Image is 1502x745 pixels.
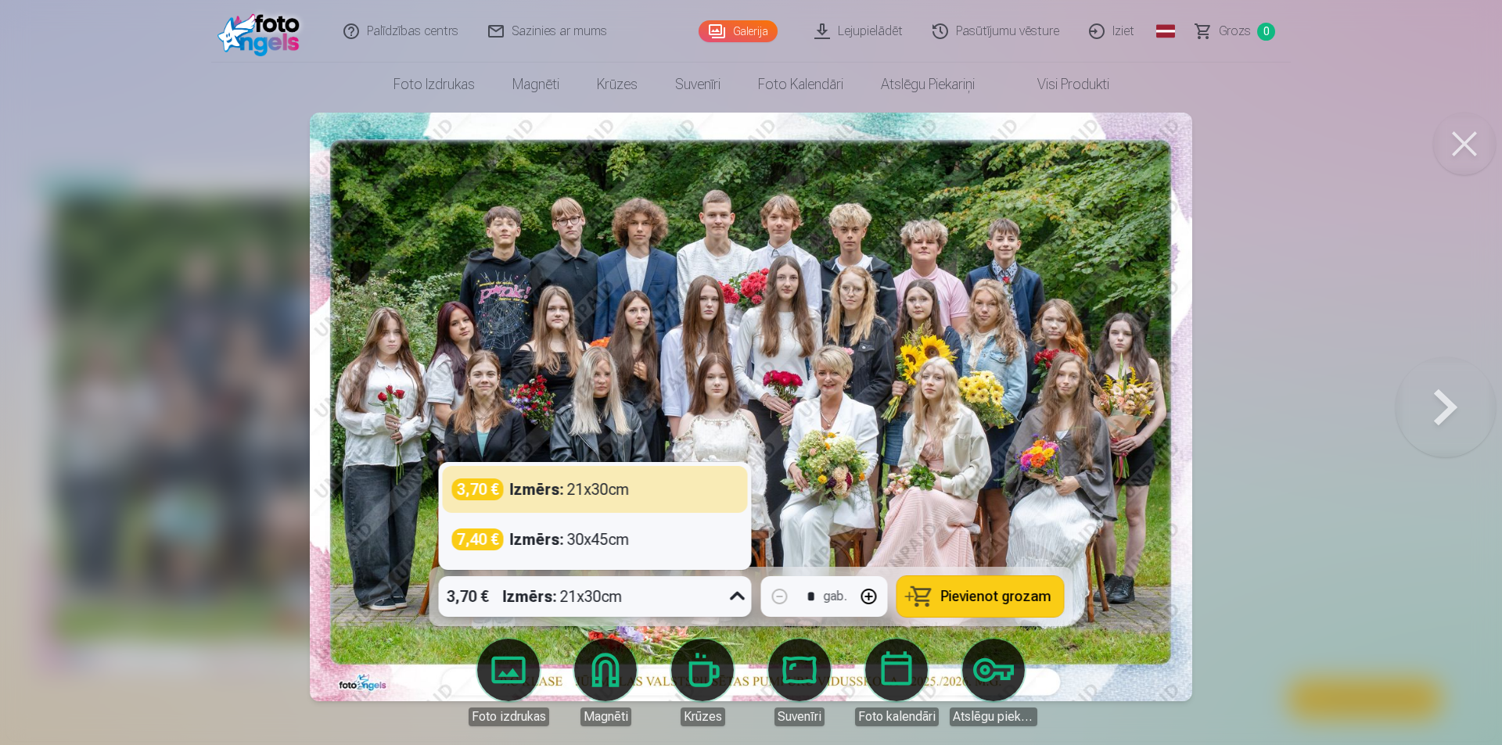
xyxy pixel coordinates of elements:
div: gab. [824,587,847,606]
strong: Izmērs : [510,528,564,550]
a: Krūzes [578,63,656,106]
a: Galerija [699,20,778,42]
img: /fa3 [217,6,307,56]
span: 0 [1257,23,1275,41]
a: Visi produkti [994,63,1128,106]
div: 21x30cm [510,478,630,500]
a: Foto izdrukas [375,63,494,106]
a: Foto kalendāri [739,63,862,106]
a: Atslēgu piekariņi [862,63,994,106]
strong: Izmērs : [503,586,557,607]
span: Grozs [1219,22,1251,41]
div: 7,40 € [452,528,504,550]
span: Pievienot grozam [941,589,1051,604]
a: Suvenīri [656,63,739,106]
div: 21x30cm [503,576,623,617]
strong: Izmērs : [510,478,564,500]
div: 3,70 € [439,576,497,617]
div: 30x45cm [510,528,630,550]
a: Magnēti [494,63,578,106]
button: Pievienot grozam [897,576,1064,617]
div: 3,70 € [452,478,504,500]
